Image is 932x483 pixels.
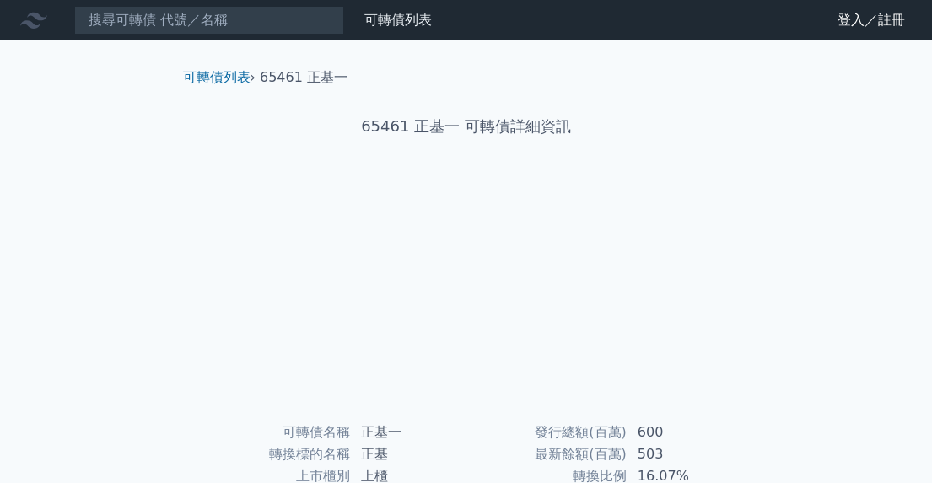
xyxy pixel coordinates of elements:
[466,421,628,443] td: 發行總額(百萬)
[364,12,432,28] a: 可轉債列表
[183,69,251,85] a: 可轉債列表
[190,421,351,443] td: 可轉債名稱
[260,67,347,88] li: 65461 正基一
[466,443,628,465] td: 最新餘額(百萬)
[170,115,763,138] h1: 65461 正基一 可轉債詳細資訊
[824,7,919,34] a: 登入／註冊
[351,443,466,465] td: 正基
[351,421,466,443] td: 正基一
[628,443,743,465] td: 503
[628,421,743,443] td: 600
[190,443,351,465] td: 轉換標的名稱
[183,67,256,88] li: ›
[74,6,344,35] input: 搜尋可轉債 代號／名稱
